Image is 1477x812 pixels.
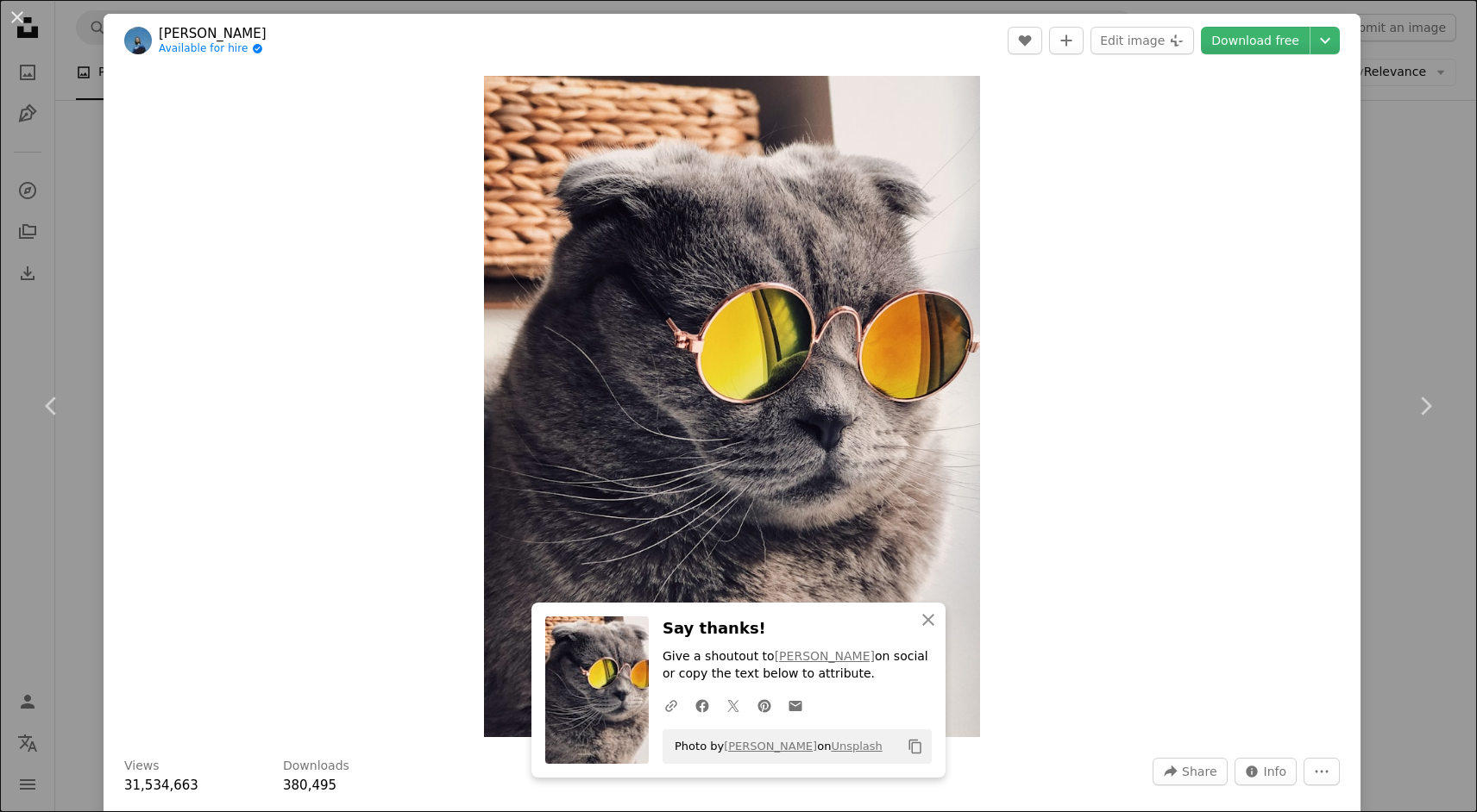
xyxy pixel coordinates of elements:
button: Copy to clipboard [901,732,930,761]
a: Share on Twitter [718,688,749,722]
button: Choose download size [1310,27,1340,54]
h3: Views [124,758,160,775]
h3: Say thanks! [663,616,932,641]
span: Photo by on [666,733,883,760]
button: Share this image [1153,758,1227,785]
a: Share on Facebook [687,688,718,722]
span: 380,495 [283,778,336,793]
a: [PERSON_NAME] [724,740,817,753]
img: Go to Raoul Droog's profile [124,27,152,54]
a: Share on Pinterest [749,688,780,722]
a: Unsplash [831,740,882,753]
a: Available for hire [159,42,267,56]
button: Add to Collection [1049,27,1084,54]
span: Share [1182,759,1216,784]
span: 31,534,663 [124,778,198,793]
a: Next [1373,323,1477,489]
button: More Actions [1304,758,1340,785]
h3: Downloads [283,758,349,775]
button: Zoom in on this image [484,76,980,737]
a: Download free [1201,27,1310,54]
a: [PERSON_NAME] [775,649,875,663]
img: Russian blue cat wearing yellow sunglasses [484,76,980,737]
button: Edit image [1090,27,1194,54]
button: Like [1008,27,1042,54]
a: Share over email [780,688,811,722]
span: Info [1264,759,1287,784]
a: [PERSON_NAME] [159,25,267,42]
p: Give a shoutout to on social or copy the text below to attribute. [663,648,932,683]
button: Stats about this image [1235,758,1298,785]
